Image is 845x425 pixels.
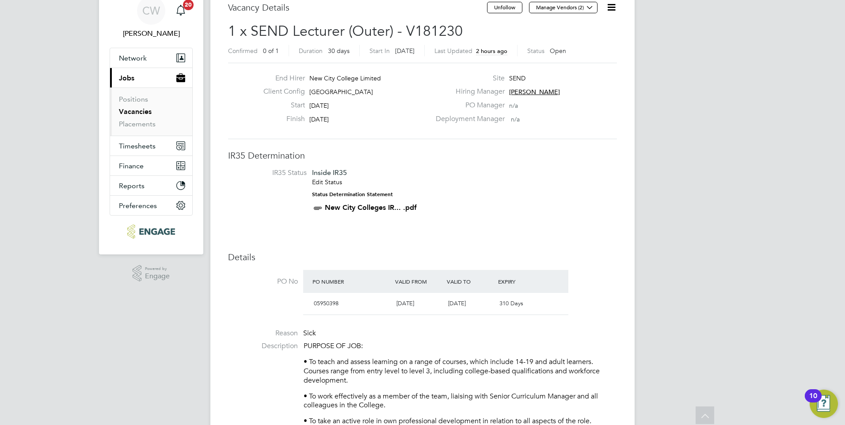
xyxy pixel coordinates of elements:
p: • To work effectively as a member of the team, liaising with Senior Curriculum Manager and all co... [304,392,617,410]
span: 0 of 1 [263,47,279,55]
div: Jobs [110,87,192,136]
span: [DATE] [395,47,415,55]
p: PURPOSE OF JOB: [304,342,617,351]
strong: Status Determination Statement [312,191,393,197]
span: Powered by [145,265,170,273]
span: SEND [509,74,525,82]
label: IR35 Status [237,168,307,178]
img: ncclondon-logo-retina.png [127,224,175,239]
span: n/a [511,115,520,123]
span: [DATE] [309,102,329,110]
label: Description [228,342,298,351]
span: 1 x SEND Lecturer (Outer) - V181230 [228,23,463,40]
span: 310 Days [499,300,523,307]
button: Reports [110,176,192,195]
span: Finance [119,162,144,170]
span: Jobs [119,74,134,82]
a: Powered byEngage [133,265,170,282]
div: PO Number [310,273,393,289]
span: 2 hours ago [476,47,507,55]
span: [GEOGRAPHIC_DATA] [309,88,373,96]
a: New City Colleges IR... .pdf [325,203,417,212]
button: Jobs [110,68,192,87]
a: Vacancies [119,107,152,116]
label: Reason [228,329,298,338]
span: Open [550,47,566,55]
a: Go to home page [110,224,193,239]
span: Timesheets [119,142,156,150]
span: 30 days [328,47,350,55]
label: End Hirer [256,74,305,83]
a: Positions [119,95,148,103]
a: Placements [119,120,156,128]
label: Site [430,74,505,83]
label: Confirmed [228,47,258,55]
button: Timesheets [110,136,192,156]
label: Client Config [256,87,305,96]
button: Open Resource Center, 10 new notifications [810,390,838,418]
label: Finish [256,114,305,124]
h3: Details [228,251,617,263]
label: Status [527,47,544,55]
label: Start [256,101,305,110]
label: Start In [369,47,390,55]
span: Preferences [119,201,157,210]
a: Edit Status [312,178,342,186]
span: Inside IR35 [312,168,347,177]
p: • To teach and assess learning on a range of courses, which include 14-19 and adult learners. Cou... [304,357,617,385]
div: Valid From [393,273,445,289]
div: 10 [809,396,817,407]
button: Network [110,48,192,68]
button: Manage Vendors (2) [529,2,598,13]
span: [DATE] [396,300,414,307]
span: Sick [303,329,316,338]
label: Duration [299,47,323,55]
span: [DATE] [448,300,466,307]
span: Reports [119,182,145,190]
span: [PERSON_NAME] [509,88,560,96]
div: Valid To [445,273,496,289]
button: Finance [110,156,192,175]
span: n/a [509,102,518,110]
span: [DATE] [309,115,329,123]
label: PO Manager [430,101,505,110]
span: Engage [145,273,170,280]
span: Network [119,54,147,62]
button: Unfollow [487,2,522,13]
div: Expiry [496,273,548,289]
button: Preferences [110,196,192,215]
label: Deployment Manager [430,114,505,124]
span: New City College Limited [309,74,381,82]
span: Clair Windsor [110,28,193,39]
label: PO No [228,277,298,286]
label: Last Updated [434,47,472,55]
span: CW [142,5,160,16]
h3: Vacancy Details [228,2,487,13]
span: 05950398 [314,300,339,307]
h3: IR35 Determination [228,150,617,161]
label: Hiring Manager [430,87,505,96]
